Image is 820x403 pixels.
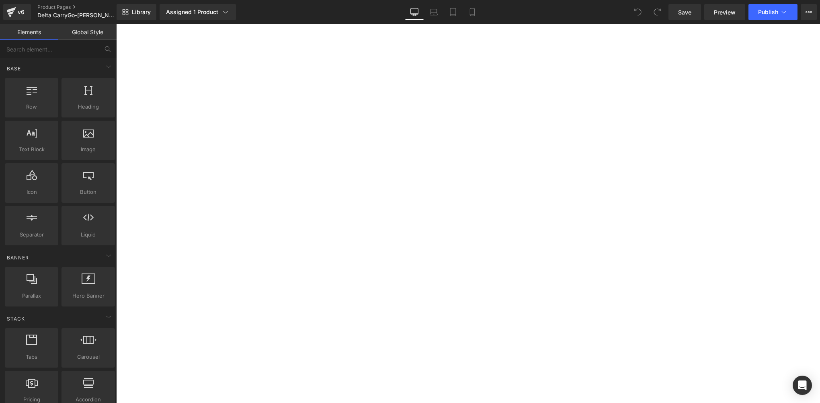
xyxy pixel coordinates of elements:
[405,4,424,20] a: Desktop
[7,292,56,300] span: Parallax
[424,4,443,20] a: Laptop
[704,4,745,20] a: Preview
[6,65,22,72] span: Base
[7,230,56,239] span: Separator
[714,8,736,16] span: Preview
[64,145,113,154] span: Image
[16,7,26,17] div: v6
[7,353,56,361] span: Tabs
[117,4,156,20] a: New Library
[7,188,56,196] span: Icon
[6,254,30,261] span: Banner
[463,4,482,20] a: Mobile
[793,376,812,395] div: Open Intercom Messenger
[37,12,115,19] span: Delta CarryGo-[PERSON_NAME]
[3,4,31,20] a: v6
[64,188,113,196] span: Button
[64,353,113,361] span: Carousel
[37,4,130,10] a: Product Pages
[7,103,56,111] span: Row
[758,9,778,15] span: Publish
[166,8,230,16] div: Assigned 1 Product
[64,230,113,239] span: Liquid
[64,103,113,111] span: Heading
[443,4,463,20] a: Tablet
[58,24,117,40] a: Global Style
[132,8,151,16] span: Library
[801,4,817,20] button: More
[64,292,113,300] span: Hero Banner
[630,4,646,20] button: Undo
[6,315,26,323] span: Stack
[678,8,691,16] span: Save
[7,145,56,154] span: Text Block
[748,4,797,20] button: Publish
[649,4,665,20] button: Redo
